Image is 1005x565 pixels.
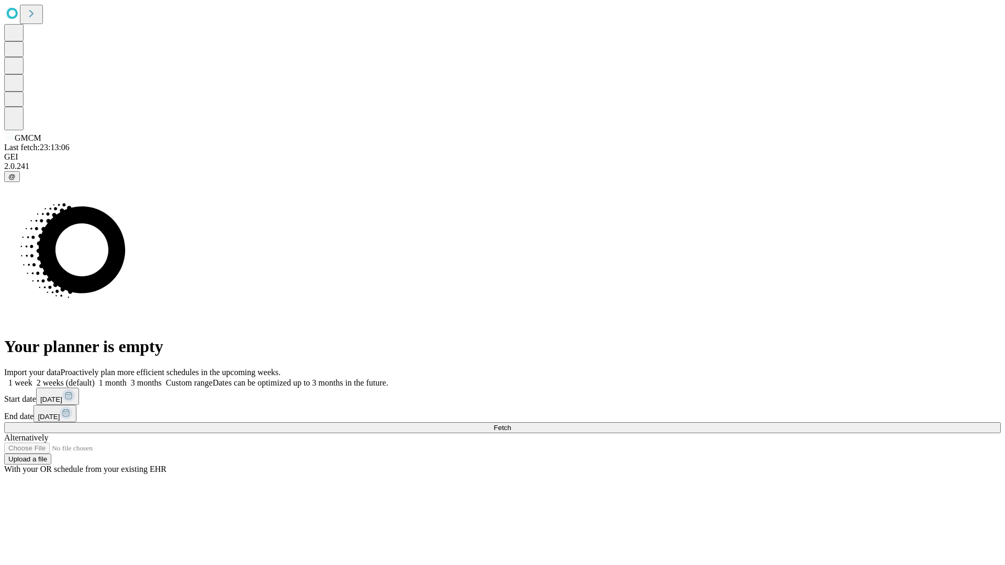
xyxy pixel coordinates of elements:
[4,368,61,377] span: Import your data
[4,171,20,182] button: @
[4,143,70,152] span: Last fetch: 23:13:06
[61,368,281,377] span: Proactively plan more efficient schedules in the upcoming weeks.
[4,162,1001,171] div: 2.0.241
[8,378,32,387] span: 1 week
[4,422,1001,433] button: Fetch
[33,405,76,422] button: [DATE]
[36,388,79,405] button: [DATE]
[99,378,127,387] span: 1 month
[166,378,213,387] span: Custom range
[213,378,388,387] span: Dates can be optimized up to 3 months in the future.
[4,454,51,465] button: Upload a file
[4,337,1001,356] h1: Your planner is empty
[4,405,1001,422] div: End date
[4,433,48,442] span: Alternatively
[15,133,41,142] span: GMCM
[38,413,60,421] span: [DATE]
[4,388,1001,405] div: Start date
[494,424,511,432] span: Fetch
[131,378,162,387] span: 3 months
[8,173,16,180] span: @
[40,395,62,403] span: [DATE]
[4,152,1001,162] div: GEI
[4,465,166,473] span: With your OR schedule from your existing EHR
[37,378,95,387] span: 2 weeks (default)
